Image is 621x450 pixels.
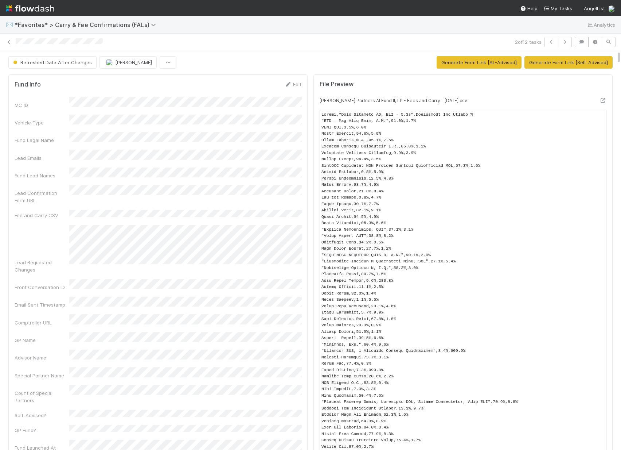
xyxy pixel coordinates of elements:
img: avatar_9bf5d80c-4205-46c9-bf6e-5147b3b3a927.png [106,59,113,66]
div: Email Sent Timestamp [15,301,69,308]
span: 2 of 12 tasks [515,38,542,46]
div: Lead Requested Changes [15,259,69,273]
small: [PERSON_NAME] Partners AI Fund II, LP - Fees and Carry - [DATE].csv [320,98,467,103]
div: Vehicle Type [15,119,69,126]
span: [PERSON_NAME] [115,59,152,65]
div: Lead Emails [15,154,69,162]
a: Analytics [586,20,615,29]
div: Advisor Name [15,354,69,361]
div: Fund Lead Names [15,172,69,179]
div: Comptroller URL [15,319,69,326]
a: My Tasks [543,5,572,12]
div: MC ID [15,101,69,109]
span: ✉️ [6,22,13,28]
div: Self-Advised? [15,412,69,419]
button: Generate Form Link [Self-Advised] [524,56,613,69]
span: Refreshed Data After Changes [12,59,92,65]
span: AngelList [584,5,605,11]
span: *Favorites* > Carry & Fee Confirmations (FALs) [15,21,160,28]
div: Help [520,5,538,12]
img: avatar_18c010e4-930e-4480-823a-7726a265e9dd.png [608,5,615,12]
div: Front Conversation ID [15,284,69,291]
img: logo-inverted-e16ddd16eac7371096b0.svg [6,2,54,15]
button: Generate Form Link [AL-Advised] [437,56,522,69]
div: Fee and Carry CSV [15,212,69,219]
a: Edit [284,81,301,87]
div: Special Partner Name [15,372,69,379]
h5: File Preview [320,81,354,88]
h5: Fund Info [15,81,41,88]
span: My Tasks [543,5,572,11]
button: Refreshed Data After Changes [8,56,97,69]
div: QP Fund? [15,427,69,434]
div: Fund Legal Name [15,136,69,144]
div: GP Name [15,336,69,344]
button: [PERSON_NAME] [99,56,157,69]
div: Count of Special Partners [15,389,69,404]
div: Lead Confirmation Form URL [15,189,69,204]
